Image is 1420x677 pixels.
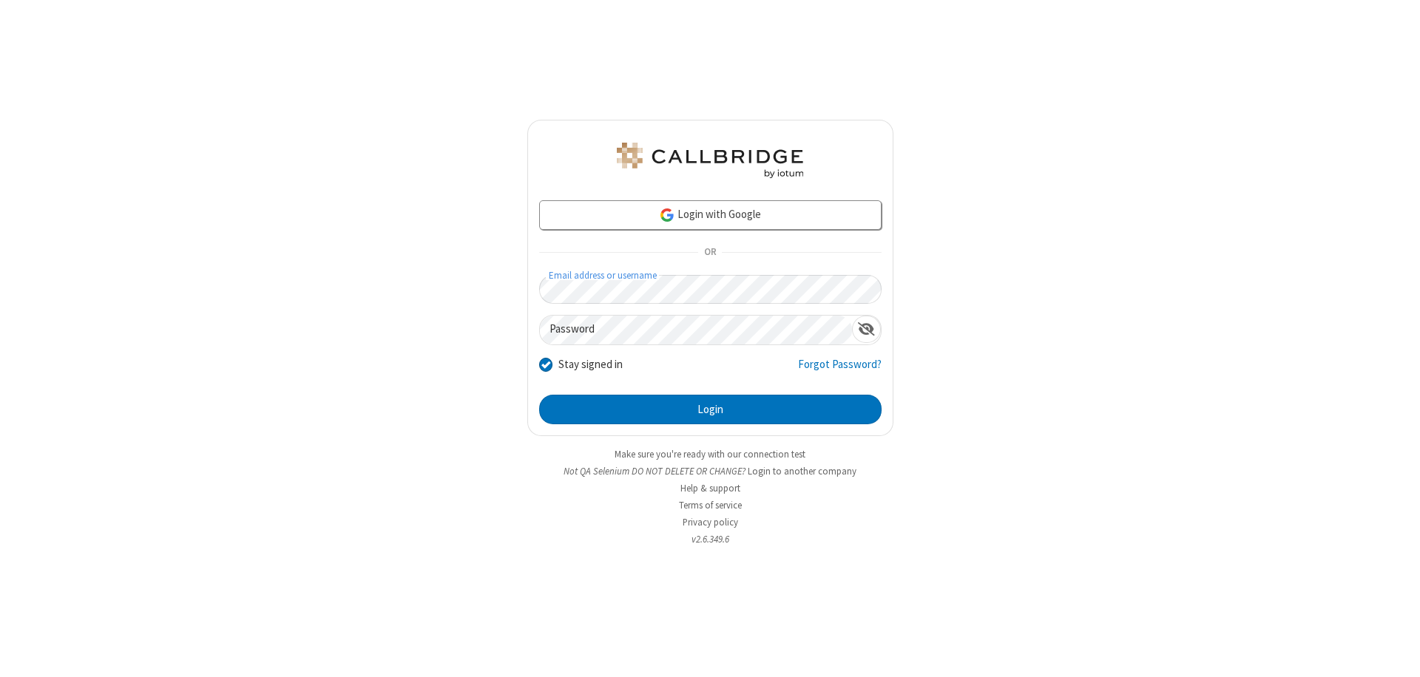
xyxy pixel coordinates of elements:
button: Login [539,395,882,424]
button: Login to another company [748,464,856,478]
img: QA Selenium DO NOT DELETE OR CHANGE [614,143,806,178]
a: Terms of service [679,499,742,511]
a: Help & support [680,482,740,494]
li: Not QA Selenium DO NOT DELETE OR CHANGE? [527,464,893,478]
span: OR [698,242,722,263]
a: Forgot Password? [798,356,882,384]
input: Password [540,316,852,344]
li: v2.6.349.6 [527,532,893,546]
label: Stay signed in [558,356,623,373]
input: Email address or username [539,275,882,304]
a: Make sure you're ready with our connection test [615,448,805,460]
a: Privacy policy [683,516,738,528]
img: google-icon.png [659,207,675,223]
a: Login with Google [539,200,882,230]
div: Show password [852,316,881,343]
